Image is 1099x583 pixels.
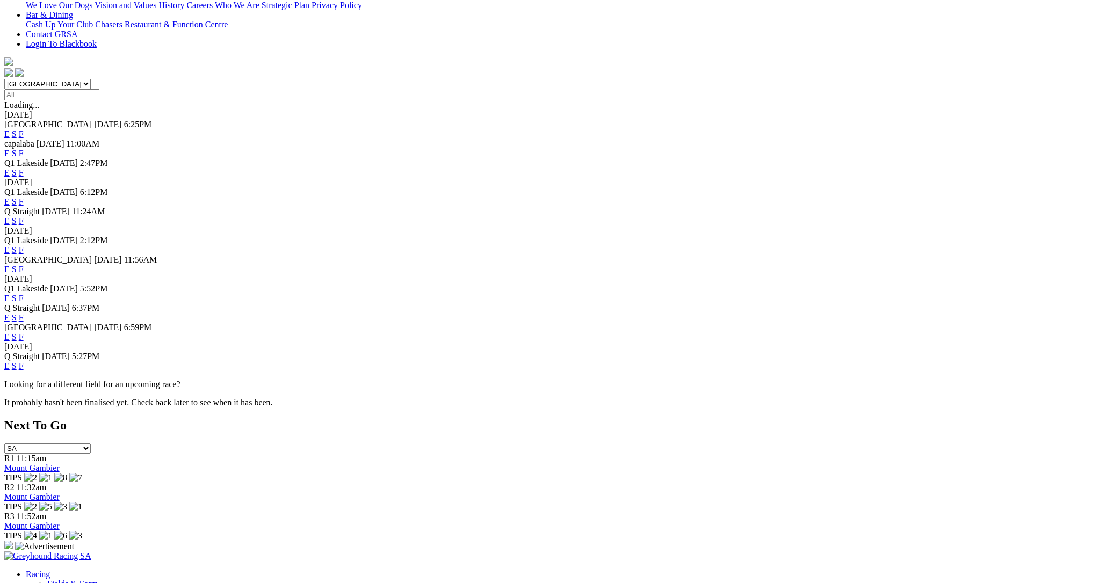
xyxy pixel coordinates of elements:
[12,168,17,177] a: S
[26,10,73,19] a: Bar & Dining
[215,1,259,10] a: Who We Are
[4,294,10,303] a: E
[4,216,10,225] a: E
[4,57,13,66] img: logo-grsa-white.png
[42,303,70,312] span: [DATE]
[72,207,105,216] span: 11:24AM
[12,313,17,322] a: S
[4,361,10,370] a: E
[39,473,52,483] img: 1
[26,570,50,579] a: Racing
[42,352,70,361] span: [DATE]
[4,129,10,139] a: E
[39,502,52,512] img: 5
[24,473,37,483] img: 2
[26,30,77,39] a: Contact GRSA
[4,139,34,148] span: capalaba
[94,323,122,332] span: [DATE]
[124,255,157,264] span: 11:56AM
[54,531,67,541] img: 6
[124,323,152,332] span: 6:59PM
[69,502,82,512] img: 1
[12,294,17,303] a: S
[4,313,10,322] a: E
[24,502,37,512] img: 2
[80,158,108,167] span: 2:47PM
[19,361,24,370] a: F
[12,361,17,370] a: S
[4,454,15,463] span: R1
[50,236,78,245] span: [DATE]
[4,226,1095,236] div: [DATE]
[80,284,108,293] span: 5:52PM
[17,454,46,463] span: 11:15am
[4,178,1095,187] div: [DATE]
[12,216,17,225] a: S
[50,158,78,167] span: [DATE]
[4,551,91,561] img: Greyhound Racing SA
[4,541,13,549] img: 15187_Greyhounds_GreysPlayCentral_Resize_SA_WebsiteBanner_300x115_2025.jpg
[124,120,152,129] span: 6:25PM
[26,20,1095,30] div: Bar & Dining
[17,512,46,521] span: 11:52am
[4,332,10,341] a: E
[4,149,10,158] a: E
[95,1,156,10] a: Vision and Values
[12,129,17,139] a: S
[12,245,17,254] a: S
[19,294,24,303] a: F
[19,197,24,206] a: F
[26,1,92,10] a: We Love Our Dogs
[19,265,24,274] a: F
[69,473,82,483] img: 7
[4,168,10,177] a: E
[4,352,40,361] span: Q Straight
[4,323,92,332] span: [GEOGRAPHIC_DATA]
[72,352,100,361] span: 5:27PM
[54,502,67,512] img: 3
[17,483,46,492] span: 11:32am
[69,531,82,541] img: 3
[19,216,24,225] a: F
[262,1,309,10] a: Strategic Plan
[19,245,24,254] a: F
[4,187,48,196] span: Q1 Lakeside
[50,284,78,293] span: [DATE]
[94,255,122,264] span: [DATE]
[4,492,60,501] a: Mount Gambier
[12,149,17,158] a: S
[26,1,1095,10] div: About
[26,39,97,48] a: Login To Blackbook
[19,129,24,139] a: F
[80,236,108,245] span: 2:12PM
[67,139,100,148] span: 11:00AM
[4,512,15,521] span: R3
[15,542,74,551] img: Advertisement
[4,207,40,216] span: Q Straight
[19,332,24,341] a: F
[4,380,1095,389] p: Looking for a different field for an upcoming race?
[4,236,48,245] span: Q1 Lakeside
[186,1,213,10] a: Careers
[4,303,40,312] span: Q Straight
[54,473,67,483] img: 8
[4,89,99,100] input: Select date
[37,139,64,148] span: [DATE]
[4,100,39,110] span: Loading...
[158,1,184,10] a: History
[26,20,93,29] a: Cash Up Your Club
[72,303,100,312] span: 6:37PM
[4,463,60,472] a: Mount Gambier
[15,68,24,77] img: twitter.svg
[4,502,22,511] span: TIPS
[4,483,15,492] span: R2
[50,187,78,196] span: [DATE]
[4,274,1095,284] div: [DATE]
[12,197,17,206] a: S
[4,284,48,293] span: Q1 Lakeside
[42,207,70,216] span: [DATE]
[94,120,122,129] span: [DATE]
[4,245,10,254] a: E
[12,265,17,274] a: S
[19,313,24,322] a: F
